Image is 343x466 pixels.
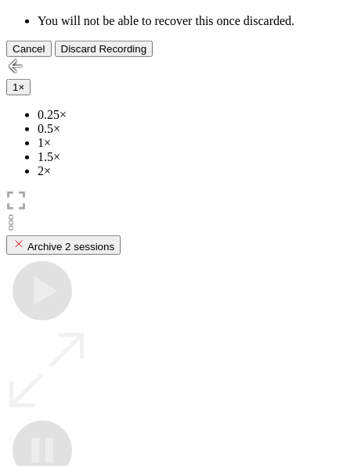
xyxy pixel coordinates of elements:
button: Discard Recording [55,41,153,57]
li: 0.5× [38,122,337,136]
div: Archive 2 sessions [13,238,114,253]
li: 0.25× [38,108,337,122]
li: 2× [38,164,337,178]
li: 1.5× [38,150,337,164]
span: 1 [13,81,18,93]
button: 1× [6,79,31,95]
li: 1× [38,136,337,150]
li: You will not be able to recover this once discarded. [38,14,337,28]
button: Archive 2 sessions [6,235,121,255]
button: Cancel [6,41,52,57]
